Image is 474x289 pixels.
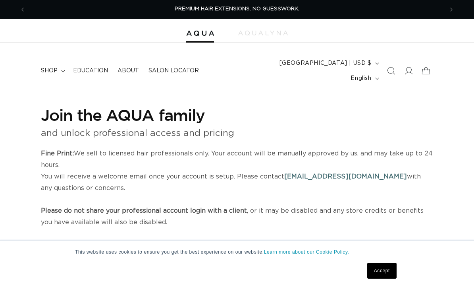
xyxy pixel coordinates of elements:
button: Previous announcement [14,2,31,17]
a: Education [68,62,113,79]
span: Salon Locator [148,67,199,74]
span: [GEOGRAPHIC_DATA] | USD $ [279,59,372,68]
p: and unlock professional access and pricing [41,125,433,142]
p: We sell to licensed hair professionals only. Your account will be manually approved by us, and ma... [41,148,433,228]
a: Salon Locator [144,62,204,79]
span: shop [41,67,58,74]
summary: shop [36,62,68,79]
img: Aqua Hair Extensions [186,31,214,36]
h1: Join the AQUA family [41,105,433,125]
a: Accept [367,263,397,279]
a: [EMAIL_ADDRESS][DOMAIN_NAME] [284,173,407,180]
img: aqualyna.com [238,31,288,35]
span: About [118,67,139,74]
button: Next announcement [443,2,460,17]
span: Education [73,67,108,74]
p: This website uses cookies to ensure you get the best experience on our website. [75,248,399,256]
span: PREMIUM HAIR EXTENSIONS. NO GUESSWORK. [175,6,299,12]
a: Learn more about our Cookie Policy. [264,249,349,255]
summary: Search [382,62,400,80]
strong: Please do not share your professional account login with a client [41,208,247,214]
span: English [351,74,371,83]
button: [GEOGRAPHIC_DATA] | USD $ [275,56,382,71]
button: English [346,71,382,86]
a: About [113,62,144,79]
strong: Fine Print: [41,150,74,157]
